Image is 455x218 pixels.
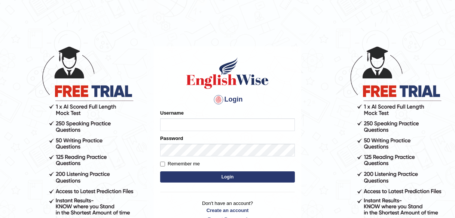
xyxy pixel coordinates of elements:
[160,171,295,183] button: Login
[160,207,295,214] a: Create an account
[160,135,183,142] label: Password
[160,162,165,166] input: Remember me
[160,109,184,116] label: Username
[160,160,200,168] label: Remember me
[185,56,270,90] img: Logo of English Wise sign in for intelligent practice with AI
[160,94,295,106] h4: Login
